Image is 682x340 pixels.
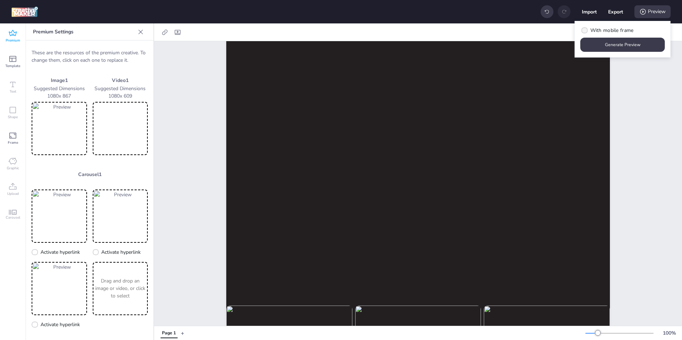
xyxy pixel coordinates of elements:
p: 1080 x 609 [93,92,148,100]
span: Activate hyperlink [40,321,80,328]
span: Graphic [7,165,19,171]
img: Preview [33,103,86,154]
span: Carousel [6,215,20,220]
button: Export [608,4,623,19]
p: Drag and drop an image or video, or click to select [94,277,147,300]
span: Shape [8,114,18,120]
p: Suggested Dimensions [93,85,148,92]
img: Preview [94,191,147,241]
div: Page 1 [162,330,176,336]
div: Preview [634,5,671,18]
p: Video 1 [93,77,148,84]
div: Tabs [157,327,181,339]
span: Text [10,89,16,94]
span: Template [5,63,20,69]
button: Generate Preview [580,38,665,52]
span: Frame [8,140,18,146]
button: Import [582,4,597,19]
span: Premium [6,38,20,43]
span: Activate hyperlink [101,248,141,256]
img: logo Creative Maker [11,6,38,17]
p: Carousel 1 [32,171,148,178]
p: Premium Settings [33,23,135,40]
p: 1080 x 867 [32,92,87,100]
p: Suggested Dimensions [32,85,87,92]
span: Upload [7,191,19,197]
img: Preview [33,191,86,241]
p: Image 1 [32,77,87,84]
span: Activate hyperlink [40,248,80,256]
div: 100 % [661,329,678,337]
button: + [181,327,184,339]
span: With mobile frame [590,27,634,34]
p: These are the resources of the premium creative. To change them, click on each one to replace it. [32,49,148,64]
img: Preview [33,263,86,314]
